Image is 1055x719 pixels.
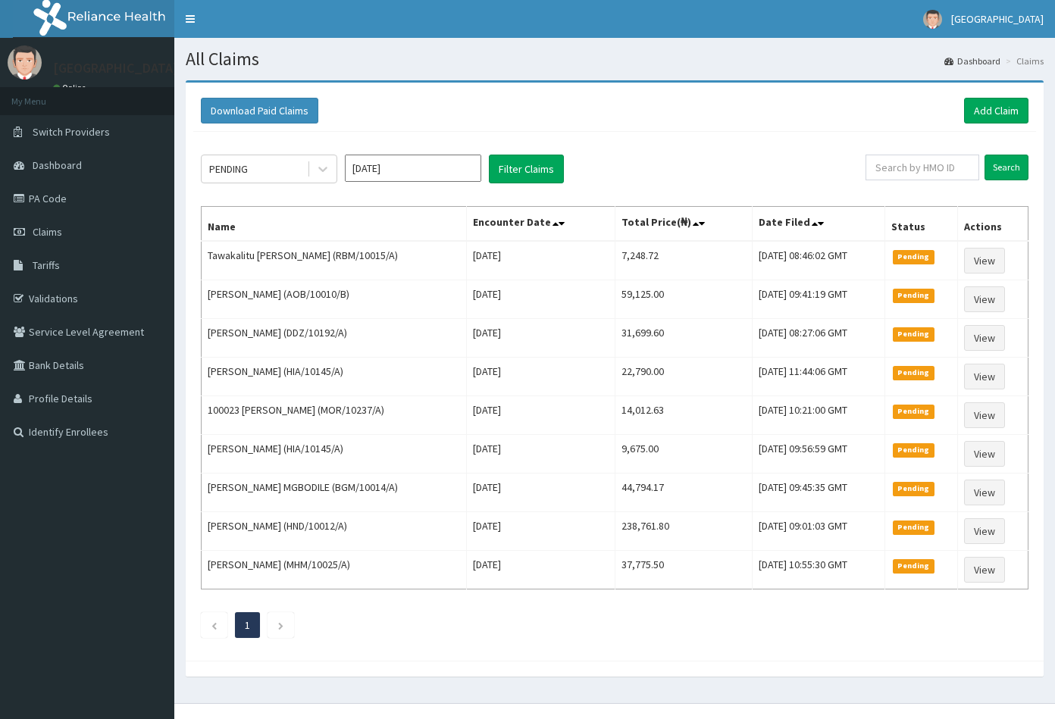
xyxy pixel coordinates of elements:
td: [PERSON_NAME] (DDZ/10192/A) [202,319,467,358]
td: [DATE] 08:46:02 GMT [753,241,885,280]
span: Pending [893,443,934,457]
th: Actions [958,207,1028,242]
a: View [964,518,1005,544]
span: Pending [893,405,934,418]
a: View [964,248,1005,274]
a: View [964,557,1005,583]
img: User Image [8,45,42,80]
a: Dashboard [944,55,1000,67]
span: Switch Providers [33,125,110,139]
td: [DATE] [466,396,615,435]
img: User Image [923,10,942,29]
th: Date Filed [753,207,885,242]
td: [DATE] [466,358,615,396]
input: Search [985,155,1028,180]
span: Pending [893,366,934,380]
td: Tawakalitu [PERSON_NAME] (RBM/10015/A) [202,241,467,280]
td: [DATE] 09:45:35 GMT [753,474,885,512]
td: [DATE] 09:01:03 GMT [753,512,885,551]
button: Filter Claims [489,155,564,183]
a: Page 1 is your current page [245,618,250,632]
span: Pending [893,482,934,495]
td: [DATE] 10:21:00 GMT [753,396,885,435]
li: Claims [1002,55,1044,67]
td: [DATE] 09:41:19 GMT [753,280,885,319]
a: Previous page [211,618,218,632]
th: Status [885,207,958,242]
td: [PERSON_NAME] (HIA/10145/A) [202,358,467,396]
th: Encounter Date [466,207,615,242]
button: Download Paid Claims [201,98,318,123]
td: [DATE] [466,551,615,589]
td: [DATE] 11:44:06 GMT [753,358,885,396]
td: 7,248.72 [615,241,752,280]
td: 37,775.50 [615,551,752,589]
a: View [964,402,1005,428]
td: [DATE] 10:55:30 GMT [753,551,885,589]
span: Pending [893,250,934,264]
a: Next page [277,618,284,632]
td: [DATE] 09:56:59 GMT [753,435,885,474]
span: [GEOGRAPHIC_DATA] [951,12,1044,26]
td: 14,012.63 [615,396,752,435]
a: View [964,441,1005,467]
input: Search by HMO ID [866,155,979,180]
h1: All Claims [186,49,1044,69]
p: [GEOGRAPHIC_DATA] [53,61,178,75]
span: Pending [893,327,934,341]
input: Select Month and Year [345,155,481,182]
a: Add Claim [964,98,1028,123]
a: View [964,325,1005,351]
td: 59,125.00 [615,280,752,319]
div: PENDING [209,161,248,177]
td: [PERSON_NAME] (MHM/10025/A) [202,551,467,589]
span: Tariffs [33,258,60,272]
span: Dashboard [33,158,82,172]
th: Name [202,207,467,242]
td: [PERSON_NAME] (HND/10012/A) [202,512,467,551]
a: Online [53,83,89,93]
a: View [964,364,1005,389]
td: [PERSON_NAME] (HIA/10145/A) [202,435,467,474]
th: Total Price(₦) [615,207,752,242]
span: Pending [893,289,934,302]
td: 31,699.60 [615,319,752,358]
td: [PERSON_NAME] MGBODILE (BGM/10014/A) [202,474,467,512]
td: [DATE] [466,241,615,280]
td: 238,761.80 [615,512,752,551]
td: 9,675.00 [615,435,752,474]
td: [PERSON_NAME] (AOB/10010/B) [202,280,467,319]
td: [DATE] [466,435,615,474]
span: Claims [33,225,62,239]
a: View [964,286,1005,312]
td: [DATE] 08:27:06 GMT [753,319,885,358]
td: [DATE] [466,474,615,512]
td: 100023 [PERSON_NAME] (MOR/10237/A) [202,396,467,435]
td: 22,790.00 [615,358,752,396]
a: View [964,480,1005,505]
span: Pending [893,559,934,573]
td: [DATE] [466,280,615,319]
td: 44,794.17 [615,474,752,512]
td: [DATE] [466,512,615,551]
span: Pending [893,520,934,534]
td: [DATE] [466,319,615,358]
